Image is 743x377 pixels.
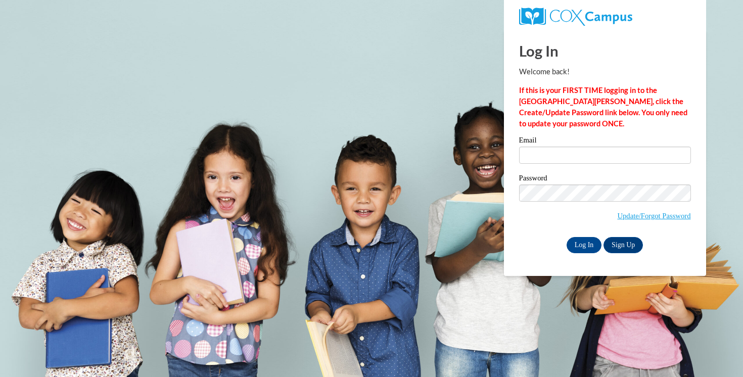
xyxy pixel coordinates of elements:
label: Email [519,136,691,147]
img: COX Campus [519,8,632,26]
input: Log In [567,237,602,253]
strong: If this is your FIRST TIME logging in to the [GEOGRAPHIC_DATA][PERSON_NAME], click the Create/Upd... [519,86,687,128]
label: Password [519,174,691,184]
h1: Log In [519,40,691,61]
p: Welcome back! [519,66,691,77]
a: Sign Up [603,237,643,253]
a: Update/Forgot Password [617,212,690,220]
a: COX Campus [519,8,691,26]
